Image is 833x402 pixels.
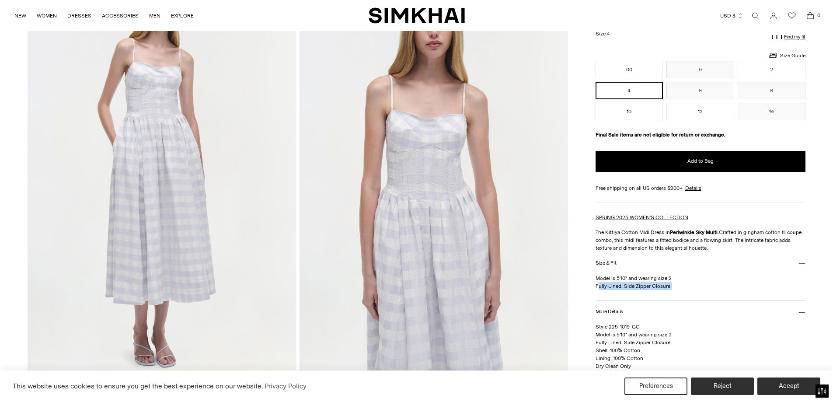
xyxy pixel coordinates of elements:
[746,7,764,24] a: Open search modal
[171,6,194,25] a: EXPLORE
[596,132,725,138] strong: Final Sale items are not eligible for return or exchange.
[263,380,308,393] a: Privacy Policy (opens in a new tab)
[102,6,139,25] a: ACCESSORIES
[596,30,610,38] label: Size:
[738,82,805,99] button: 8
[596,274,806,290] p: Model is 5'10" and wearing size 2 Fully Lined, Side Zipper Closure
[738,61,805,78] button: 2
[369,7,465,24] a: SIMKHAI
[596,252,806,274] button: Size & Fit
[13,382,263,390] span: This website uses cookies to ensure you get the best experience on our website.
[666,61,734,78] button: 0
[768,50,805,61] a: Size Guide
[596,301,806,323] button: More Details
[67,6,91,25] a: DRESSES
[815,11,823,19] span: 0
[624,378,687,395] button: Preferences
[596,151,806,172] button: Add to Bag
[685,184,701,192] a: Details
[149,6,160,25] a: MEN
[596,184,806,192] div: Free shipping on all US orders $200+
[596,228,806,252] p: The Kittiya Cotton Midi Dress in Crafted in gingham cotton fil coupe combo, this midi features a ...
[666,103,734,120] button: 12
[14,6,26,25] a: NEW
[757,378,820,395] button: Accept
[765,7,782,24] a: Go to the account page
[607,31,610,37] span: 4
[802,7,819,24] a: Open cart modal
[596,260,617,266] h3: Size & Fit
[666,82,734,99] button: 6
[670,229,719,235] strong: Periwinkle Sky Multi.
[783,7,801,24] a: Wishlist
[596,324,672,377] span: Style 225-1019-GC Model is 5'10" and wearing size 2 Fully Lined, Side Zipper Closure Shell: 100% ...
[596,61,663,78] button: 00
[720,6,743,25] button: USD $
[596,309,623,315] h3: More Details
[37,6,57,25] a: WOMEN
[687,157,714,165] span: Add to Bag
[738,103,805,120] button: 14
[596,103,663,120] button: 10
[596,82,663,99] button: 4
[596,214,688,220] a: SPRING 2025 WOMEN'S COLLECTION
[691,378,754,395] button: Reject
